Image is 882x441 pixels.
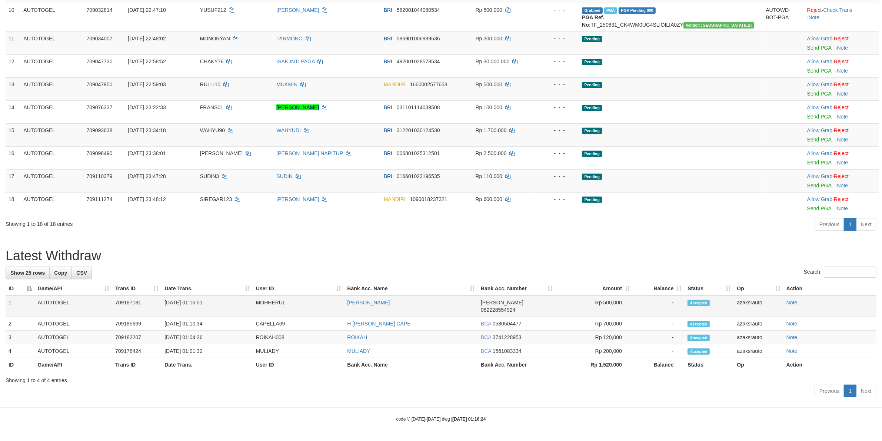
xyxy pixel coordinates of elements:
a: Show 25 rows [6,267,50,279]
th: Trans ID [112,358,162,372]
a: Note [837,68,848,74]
td: - [633,344,685,358]
span: Rp 100.000 [476,104,502,110]
span: · [807,104,834,110]
a: Allow Grab [807,150,832,156]
b: PGA Ref. No: [582,14,604,28]
a: Reject [834,81,849,87]
a: Allow Grab [807,104,832,110]
a: Previous [815,385,844,397]
span: Accepted [688,335,710,341]
div: Showing 1 to 4 of 4 entries [6,374,876,384]
a: Copy [49,267,72,279]
span: BRI [384,173,392,179]
a: Allow Grab [807,127,832,133]
span: MANDIRI [384,81,406,87]
td: · [804,192,879,215]
td: - [633,295,685,317]
span: PGA Pending [619,7,656,14]
th: Bank Acc. Number: activate to sort column ascending [478,282,556,295]
td: MULIADY [253,344,345,358]
span: 709047730 [86,59,112,64]
td: 10 [6,3,20,31]
th: Game/API: activate to sort column ascending [35,282,112,295]
span: 709093638 [86,127,112,133]
span: BRI [384,7,392,13]
a: Next [856,218,876,231]
div: - - - [539,150,576,157]
span: [DATE] 22:47:10 [128,7,166,13]
td: Rp 120,000 [556,331,633,344]
td: AUTOTOGEL [20,146,83,169]
td: TF_250831_CK4WM0UG4SLIOILIA0ZY [579,3,763,31]
th: Game/API [35,358,112,372]
a: Next [856,385,876,397]
span: Rp 2.500.000 [476,150,507,156]
a: Reject [834,36,849,41]
td: [DATE] 01:16:01 [162,295,253,317]
a: Note [786,300,798,305]
span: BCA [481,334,491,340]
td: 16 [6,146,20,169]
span: 709032814 [86,7,112,13]
span: Copy 016601023196535 to clipboard [397,173,440,179]
span: Pending [582,36,602,42]
td: azaksrauto [734,317,783,331]
a: [PERSON_NAME] [347,300,390,305]
a: [PERSON_NAME] NAPITUP [276,150,343,156]
span: Rp 500.000 [476,7,502,13]
td: 12 [6,54,20,77]
td: AUTOTOGEL [20,54,83,77]
a: Note [837,45,848,51]
a: CSV [71,267,92,279]
a: Reject [834,150,849,156]
a: Allow Grab [807,36,832,41]
td: AUTOTOGEL [35,317,112,331]
td: 2 [6,317,35,331]
th: User ID: activate to sort column ascending [253,282,345,295]
td: 18 [6,192,20,215]
span: [DATE] 23:48:12 [128,196,166,202]
a: Note [786,348,798,354]
a: WAHYUDI [276,127,301,133]
small: code © [DATE]-[DATE] dwg | [396,417,486,422]
div: - - - [539,104,576,111]
a: Note [837,206,848,211]
span: 709111274 [86,196,112,202]
td: AUTOTOGEL [35,295,112,317]
span: Copy 0580504477 to clipboard [493,321,522,327]
span: Rp 30.000.000 [476,59,510,64]
td: CAPELLA69 [253,317,345,331]
a: [PERSON_NAME] [276,7,319,13]
span: Copy 586901006989536 to clipboard [397,36,440,41]
a: Send PGA [807,206,831,211]
span: MANDIRI [384,196,406,202]
td: 13 [6,77,20,100]
td: · [804,123,879,146]
span: Pending [582,128,602,134]
span: Pending [582,174,602,180]
span: [DATE] 23:47:28 [128,173,166,179]
a: Note [837,137,848,143]
td: 709185669 [112,317,162,331]
span: Copy 006801025312501 to clipboard [397,150,440,156]
a: Send PGA [807,91,831,97]
a: H [PERSON_NAME] CAPE [347,321,410,327]
strong: [DATE] 01:16:24 [452,417,486,422]
a: Send PGA [807,114,831,120]
span: Pending [582,82,602,88]
span: Pending [582,59,602,65]
th: Action [783,358,876,372]
span: Rp 500.000 [476,81,502,87]
a: Reject [834,173,849,179]
span: BRI [384,104,392,110]
td: azaksrauto [734,344,783,358]
td: · [804,77,879,100]
a: Allow Grab [807,59,832,64]
span: Copy 312201030124530 to clipboard [397,127,440,133]
td: AUTOTOGEL [20,31,83,54]
a: MULIADY [347,348,370,354]
td: 1 [6,295,35,317]
div: - - - [539,127,576,134]
a: [PERSON_NAME] [276,104,319,110]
